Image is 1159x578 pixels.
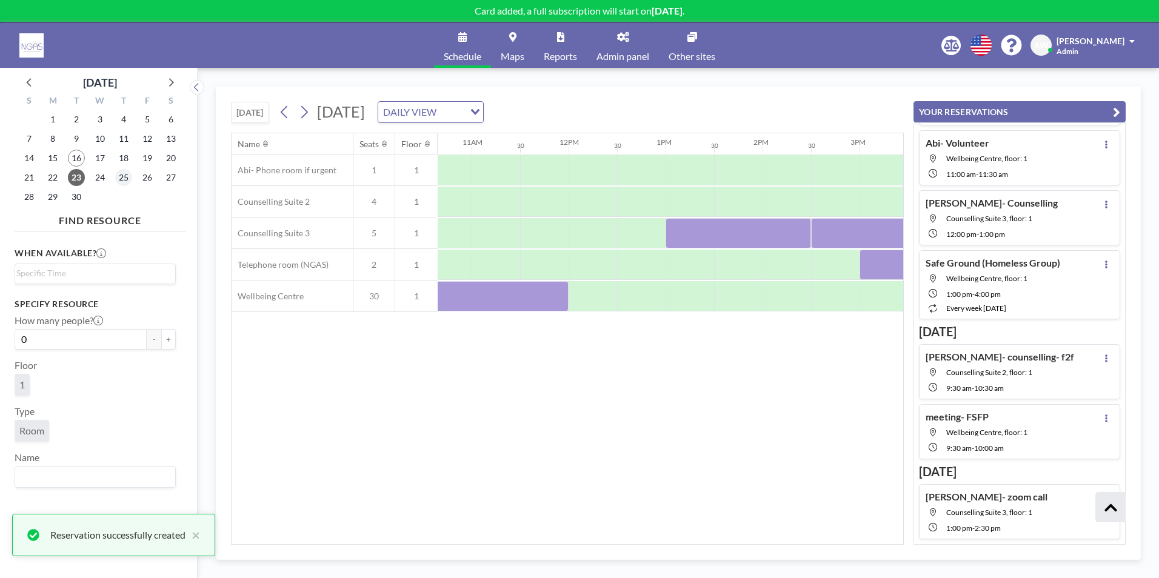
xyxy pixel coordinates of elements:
[946,214,1032,223] span: Counselling Suite 3, floor: 1
[946,443,972,453] span: 9:30 AM
[353,259,395,270] span: 2
[68,188,85,205] span: Tuesday, September 30, 2025
[395,196,438,207] span: 1
[974,443,1004,453] span: 10:00 AM
[92,169,109,186] span: Wednesday, September 24, 2025
[978,170,1008,179] span: 11:30 AM
[15,467,175,487] div: Search for option
[378,102,483,122] div: Search for option
[68,130,85,147] span: Tuesday, September 9, 2025
[162,130,179,147] span: Saturday, September 13, 2025
[44,150,61,167] span: Monday, September 15, 2025
[491,22,534,68] a: Maps
[19,33,44,58] img: organization-logo
[92,130,109,147] span: Wednesday, September 10, 2025
[232,228,310,239] span: Counselling Suite 3
[463,138,483,147] div: 11AM
[68,150,85,167] span: Tuesday, September 16, 2025
[946,230,977,239] span: 12:00 PM
[112,94,135,110] div: T
[139,130,156,147] span: Friday, September 12, 2025
[914,101,1126,122] button: YOUR RESERVATIONS
[18,94,41,110] div: S
[21,169,38,186] span: Sunday, September 21, 2025
[115,130,132,147] span: Thursday, September 11, 2025
[656,138,672,147] div: 1PM
[659,22,725,68] a: Other sites
[946,274,1027,283] span: Wellbeing Centre, floor: 1
[434,22,491,68] a: Schedule
[19,425,44,437] span: Room
[16,469,169,485] input: Search for option
[946,170,976,179] span: 11:00 AM
[1057,47,1078,56] span: Admin
[946,154,1027,163] span: Wellbeing Centre, floor: 1
[353,291,395,302] span: 30
[946,384,972,393] span: 9:30 AM
[972,523,975,533] span: -
[1057,36,1124,46] span: [PERSON_NAME]
[139,150,156,167] span: Friday, September 19, 2025
[753,138,769,147] div: 2PM
[15,451,39,463] label: Name
[919,324,1120,339] h3: [DATE]
[946,304,1006,313] span: every week [DATE]
[232,291,304,302] span: Wellbeing Centre
[92,111,109,128] span: Wednesday, September 3, 2025
[359,139,379,150] div: Seats
[16,267,169,280] input: Search for option
[395,259,438,270] span: 1
[115,150,132,167] span: Thursday, September 18, 2025
[68,111,85,128] span: Tuesday, September 2, 2025
[444,51,481,61] span: Schedule
[440,104,463,120] input: Search for option
[614,142,621,150] div: 30
[977,230,979,239] span: -
[381,104,439,120] span: DAILY VIEW
[115,111,132,128] span: Thursday, September 4, 2025
[44,130,61,147] span: Monday, September 8, 2025
[15,210,185,227] h4: FIND RESOURCE
[353,228,395,239] span: 5
[972,443,974,453] span: -
[147,329,161,350] button: -
[21,188,38,205] span: Sunday, September 28, 2025
[19,379,25,391] span: 1
[395,228,438,239] span: 1
[926,137,989,149] h4: Abi- Volunteer
[1034,40,1049,51] span: AW
[317,102,365,121] span: [DATE]
[41,94,65,110] div: M
[68,169,85,186] span: Tuesday, September 23, 2025
[975,523,1001,533] span: 2:30 PM
[972,384,974,393] span: -
[185,528,200,542] button: close
[946,523,972,533] span: 1:00 PM
[544,51,577,61] span: Reports
[232,259,329,270] span: Telephone room (NGAS)
[946,290,972,299] span: 1:00 PM
[44,188,61,205] span: Monday, September 29, 2025
[972,290,975,299] span: -
[238,139,260,150] div: Name
[946,428,1027,437] span: Wellbeing Centre, floor: 1
[946,368,1032,377] span: Counselling Suite 2, floor: 1
[232,165,336,176] span: Abi- Phone room if urgent
[587,22,659,68] a: Admin panel
[50,528,185,542] div: Reservation successfully created
[353,165,395,176] span: 1
[44,169,61,186] span: Monday, September 22, 2025
[15,264,175,282] div: Search for option
[21,130,38,147] span: Sunday, September 7, 2025
[353,196,395,207] span: 4
[162,169,179,186] span: Saturday, September 27, 2025
[808,142,815,150] div: 30
[44,111,61,128] span: Monday, September 1, 2025
[926,351,1074,363] h4: [PERSON_NAME]- counselling- f2f
[711,142,718,150] div: 30
[974,384,1004,393] span: 10:30 AM
[401,139,422,150] div: Floor
[395,165,438,176] span: 1
[65,94,89,110] div: T
[15,405,35,417] label: Type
